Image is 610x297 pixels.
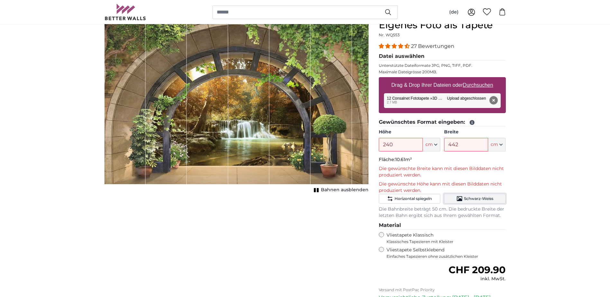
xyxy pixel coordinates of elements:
[379,63,506,68] p: Unterstützte Dateiformate JPG, PNG, TIFF, PDF.
[389,79,496,92] label: Drag & Drop Ihrer Dateien oder
[491,141,498,148] span: cm
[387,232,500,244] label: Vliestapete Klassisch
[387,247,506,259] label: Vliestapete Selbstklebend
[379,43,411,49] span: 4.41 stars
[387,254,506,259] span: Einfaches Tapezieren ohne zusätzlichen Kleister
[379,166,506,178] p: Die gewünschte Breite kann mit diesen Bilddaten nicht produziert werden.
[425,141,433,148] span: cm
[321,187,369,193] span: Bahnen ausblenden
[379,129,440,135] label: Höhe
[379,206,506,219] p: Die Bahnbreite beträgt 50 cm. Die bedruckte Breite der letzten Bahn ergibt sich aus Ihrem gewählt...
[449,276,505,282] div: inkl. MwSt.
[379,194,440,203] button: Horizontal spiegeln
[379,52,506,60] legend: Datei auswählen
[488,138,505,151] button: cm
[387,239,500,244] span: Klassisches Tapezieren mit Kleister
[379,221,506,230] legend: Material
[444,6,464,18] button: (de)
[463,82,493,88] u: Durchsuchen
[379,69,506,75] p: Maximale Dateigrösse 200MB.
[379,118,506,126] legend: Gewünschtes Format eingeben:
[444,194,505,203] button: Schwarz-Weiss
[105,19,369,194] div: 1 of 1
[379,181,506,194] p: Die gewünschte Höhe kann mit diesen Bilddaten nicht produziert werden.
[411,43,454,49] span: 27 Bewertungen
[464,196,493,201] span: Schwarz-Weiss
[395,157,412,162] span: 10.61m²
[379,287,506,292] p: Versand mit PostPac Priority
[444,129,505,135] label: Breite
[449,264,505,276] span: CHF 209.90
[105,4,146,20] img: Betterwalls
[423,138,440,151] button: cm
[379,32,400,37] span: Nr. WQ553
[312,185,369,194] button: Bahnen ausblenden
[379,157,506,163] p: Fläche:
[395,196,432,201] span: Horizontal spiegeln
[379,19,506,31] h1: Eigenes Foto als Tapete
